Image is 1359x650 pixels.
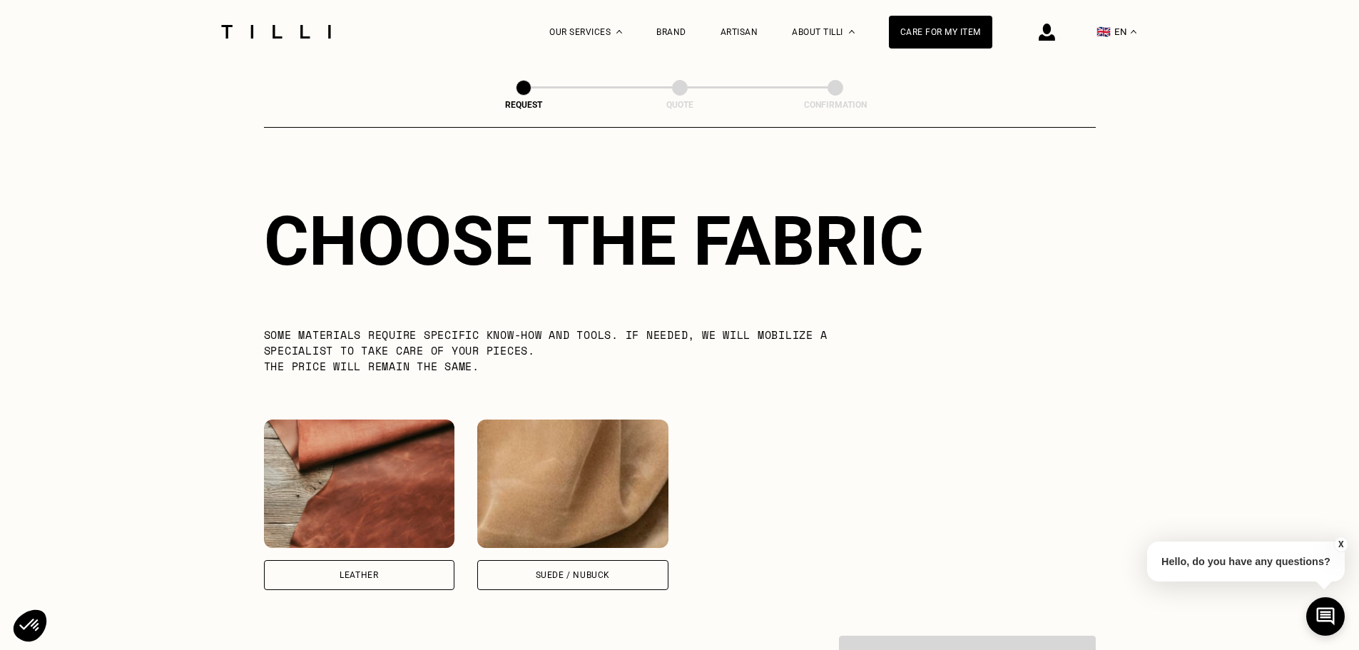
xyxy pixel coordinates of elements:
[721,27,758,37] a: Artisan
[264,327,878,374] p: Some materials require specific know-how and tools. If needed, we will mobilize a specialist to t...
[1096,25,1111,39] span: 🇬🇧
[616,30,622,34] img: Dropdown menu
[477,420,668,548] img: Tilli retouche vos vêtements en Suede / Nubuck
[264,201,1096,281] div: Choose the fabric
[1147,542,1345,582] p: Hello, do you have any questions?
[264,420,455,548] img: Tilli retouche vos vêtements en Leather
[1039,24,1055,41] img: login icon
[1131,30,1136,34] img: menu déroulant
[656,27,686,37] a: Brand
[889,16,992,49] a: Care for my item
[609,100,751,110] div: Quote
[452,100,595,110] div: Request
[764,100,907,110] div: Confirmation
[340,571,378,579] div: Leather
[216,25,336,39] img: Tilli seamstress service logo
[849,30,855,34] img: About dropdown menu
[1334,537,1348,552] button: X
[536,571,610,579] div: Suede / Nubuck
